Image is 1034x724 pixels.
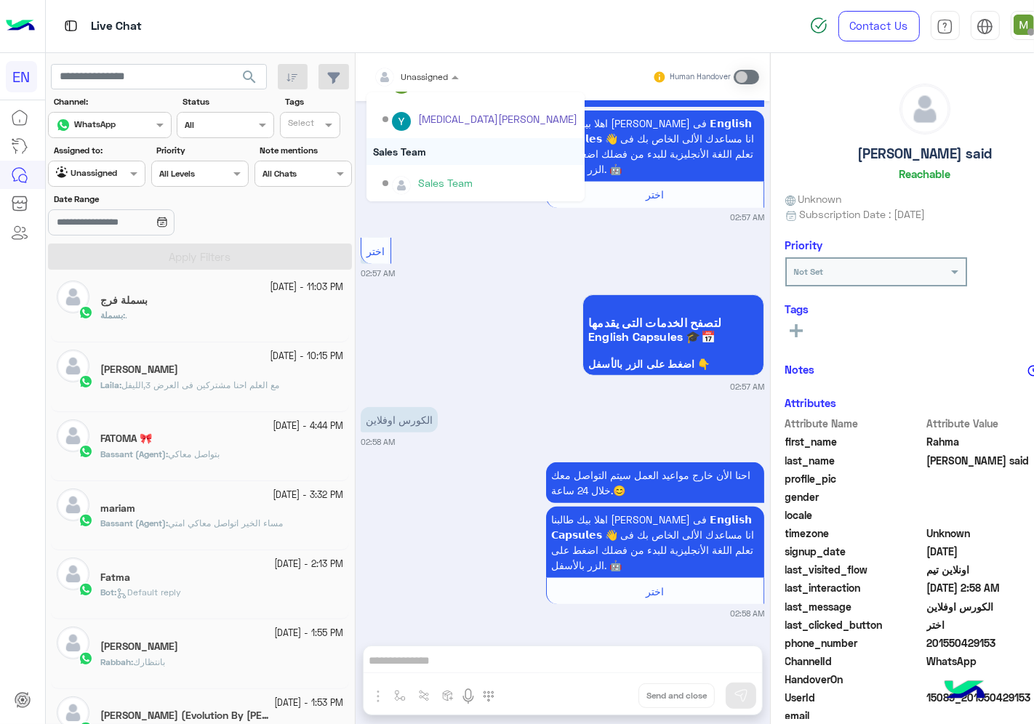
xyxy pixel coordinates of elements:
[785,599,924,614] span: last_message
[546,462,764,503] p: 3/10/2025, 2:58 AM
[588,358,758,370] span: اضغط على الزر بالأسفل 👇
[125,310,127,321] span: .
[785,363,815,376] h6: Notes
[274,558,343,571] small: [DATE] - 2:13 PM
[785,489,924,504] span: gender
[100,363,178,376] h5: Laila Elameen
[392,112,411,131] img: ACg8ocI6MlsIVUV_bq7ynHKXRHAHHf_eEJuK8wzlPyPcd5DXp5YqWA=s96-c
[274,627,343,640] small: [DATE] - 1:55 PM
[361,407,438,433] p: 3/10/2025, 2:58 AM
[57,281,89,313] img: defaultAdmin.png
[785,507,924,523] span: locale
[730,381,764,393] small: 02:57 AM
[54,144,144,157] label: Assigned to:
[785,653,924,669] span: ChannelId
[361,436,395,448] small: 02:58 AM
[785,238,823,252] h6: Priority
[57,488,89,521] img: defaultAdmin.png
[183,95,273,108] label: Status
[900,84,950,134] img: defaultAdmin.png
[785,690,924,705] span: UserId
[546,507,764,578] p: 3/10/2025, 2:58 AM
[168,449,220,459] span: بتواصل معاكي
[810,17,827,34] img: spinner
[418,175,473,190] div: Sales Team
[785,471,924,486] span: profile_pic
[100,656,131,667] span: Rabbah
[638,683,715,708] button: Send and close
[100,379,121,390] b: :
[366,138,585,165] div: Sales Team
[54,193,247,206] label: Date Range
[156,144,247,157] label: Priority
[79,513,93,528] img: WhatsApp
[100,587,116,598] b: :
[100,656,133,667] b: :
[418,111,577,126] div: [MEDICAL_DATA][PERSON_NAME]
[79,582,93,597] img: WhatsApp
[273,419,343,433] small: [DATE] - 4:44 PM
[100,294,148,307] h5: بسملة فرج
[79,305,93,320] img: WhatsApp
[57,558,89,590] img: defaultAdmin.png
[100,433,152,445] h5: FATOMA 🎀
[121,379,279,390] span: مع العلم احنا مشتركين فى العرض 3,الليفل
[274,696,343,710] small: [DATE] - 1:53 PM
[367,245,385,257] span: اختر
[232,64,268,95] button: search
[546,110,764,182] p: 3/10/2025, 2:57 AM
[366,92,585,201] ng-dropdown-panel: Options list
[100,449,168,459] b: :
[799,206,925,222] span: Subscription Date : [DATE]
[392,176,411,195] img: defaultAdmin.png
[838,11,920,41] a: Contact Us
[785,580,924,595] span: last_interaction
[6,61,37,92] div: EN
[730,608,764,619] small: 02:58 AM
[785,396,837,409] h6: Attributes
[100,587,114,598] span: Bot
[270,281,343,294] small: [DATE] - 11:03 PM
[785,191,842,206] span: Unknown
[785,416,924,431] span: Attribute Name
[100,502,135,515] h5: mariam
[646,585,665,598] span: اختر
[79,651,93,666] img: WhatsApp
[858,145,993,162] h5: [PERSON_NAME] said
[785,635,924,651] span: phone_number
[730,212,764,223] small: 02:57 AM
[794,266,824,277] b: Not Set
[785,544,924,559] span: signup_date
[57,627,89,659] img: defaultAdmin.png
[646,188,665,201] span: اختر
[977,18,993,35] img: tab
[401,71,448,82] span: Unassigned
[100,640,178,653] h5: Rabbah Alattar
[785,708,924,723] span: email
[260,144,350,157] label: Note mentions
[100,310,125,321] b: :
[785,672,924,687] span: HandoverOn
[286,116,314,133] div: Select
[937,18,953,35] img: tab
[899,167,951,180] h6: Reachable
[100,518,166,528] span: Bassant (Agent)
[48,244,352,270] button: Apply Filters
[785,526,924,541] span: timezone
[100,379,119,390] span: Laila
[133,656,165,667] span: بانتظارك
[785,453,924,468] span: last_name
[931,11,960,41] a: tab
[939,666,990,717] img: hulul-logo.png
[57,350,89,382] img: defaultAdmin.png
[785,434,924,449] span: first_name
[361,268,395,279] small: 02:57 AM
[285,95,350,108] label: Tags
[670,71,731,83] small: Human Handover
[273,488,343,502] small: [DATE] - 3:32 PM
[588,315,758,343] span: لتصفح الخدمات التى يقدمها English Capsules 🎓📅
[100,518,168,528] b: :
[62,17,80,35] img: tab
[168,518,283,528] span: مساء الخير اتواصل معاكي امتي
[100,571,130,584] h5: Fatma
